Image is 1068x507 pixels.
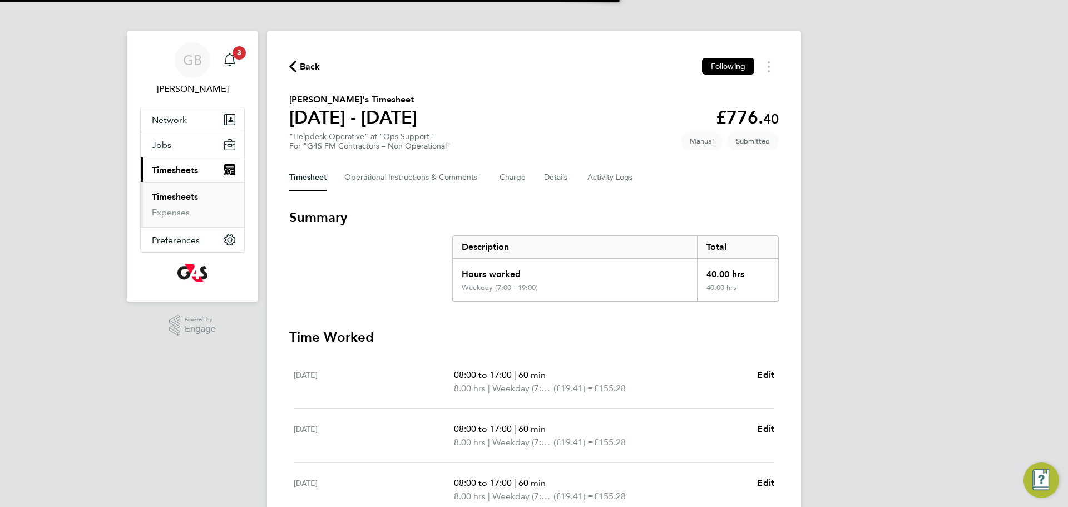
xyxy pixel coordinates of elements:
[141,228,244,252] button: Preferences
[681,132,723,150] span: This timesheet was manually created.
[289,141,451,151] div: For "G4S FM Contractors – Non Operational"
[594,383,626,393] span: £155.28
[757,424,774,434] span: Edit
[454,424,512,434] span: 08:00 to 17:00
[344,164,482,191] button: Operational Instructions & Comments
[716,107,779,128] app-decimal: £776.
[594,437,626,447] span: £155.28
[141,107,244,132] button: Network
[492,436,553,449] span: Weekday (7:00 - 19:00)
[289,132,451,151] div: "Helpdesk Operative" at "Ops Support"
[452,235,779,302] div: Summary
[140,42,245,96] a: GB[PERSON_NAME]
[152,115,187,125] span: Network
[697,259,778,283] div: 40.00 hrs
[289,164,327,191] button: Timesheet
[289,328,779,346] h3: Time Worked
[141,157,244,182] button: Timesheets
[711,61,745,71] span: Following
[152,207,190,218] a: Expenses
[492,382,553,395] span: Weekday (7:00 - 19:00)
[544,164,570,191] button: Details
[141,132,244,157] button: Jobs
[185,315,216,324] span: Powered by
[757,478,774,488] span: Edit
[454,383,486,393] span: 8.00 hrs
[553,491,594,501] span: (£19.41) =
[757,368,774,382] a: Edit
[289,106,417,129] h1: [DATE] - [DATE]
[140,82,245,96] span: Gail Burton
[152,191,198,202] a: Timesheets
[294,368,454,395] div: [DATE]
[488,437,490,447] span: |
[177,264,207,282] img: g4s-logo-retina.png
[514,424,516,434] span: |
[492,490,553,503] span: Weekday (7:00 - 19:00)
[141,182,244,227] div: Timesheets
[289,60,320,73] button: Back
[152,140,171,150] span: Jobs
[140,264,245,282] a: Go to home page
[757,476,774,490] a: Edit
[454,491,486,501] span: 8.00 hrs
[518,370,546,380] span: 60 min
[152,165,198,175] span: Timesheets
[219,42,241,78] a: 3
[462,283,538,292] div: Weekday (7:00 - 19:00)
[518,478,546,488] span: 60 min
[514,478,516,488] span: |
[757,422,774,436] a: Edit
[294,422,454,449] div: [DATE]
[152,235,200,245] span: Preferences
[759,58,779,75] button: Timesheets Menu
[294,476,454,503] div: [DATE]
[553,383,594,393] span: (£19.41) =
[289,209,779,227] h3: Summary
[594,491,626,501] span: £155.28
[169,315,216,336] a: Powered byEngage
[702,58,754,75] button: Following
[727,132,779,150] span: This timesheet is Submitted.
[454,437,486,447] span: 8.00 hrs
[233,46,246,60] span: 3
[697,236,778,258] div: Total
[300,60,320,73] span: Back
[454,478,512,488] span: 08:00 to 17:00
[757,370,774,380] span: Edit
[763,111,779,127] span: 40
[553,437,594,447] span: (£19.41) =
[127,31,258,302] nav: Main navigation
[183,53,202,67] span: GB
[518,424,546,434] span: 60 min
[587,164,634,191] button: Activity Logs
[488,383,490,393] span: |
[453,236,697,258] div: Description
[514,370,516,380] span: |
[697,283,778,301] div: 40.00 hrs
[500,164,526,191] button: Charge
[454,370,512,380] span: 08:00 to 17:00
[488,491,490,501] span: |
[1023,462,1059,498] button: Engage Resource Center
[453,259,697,283] div: Hours worked
[289,93,417,106] h2: [PERSON_NAME]'s Timesheet
[185,324,216,334] span: Engage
